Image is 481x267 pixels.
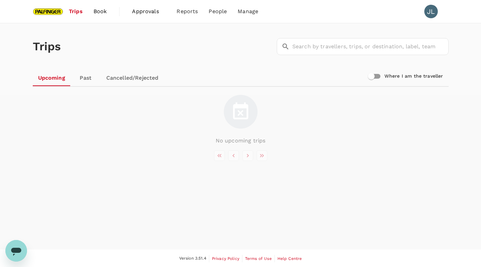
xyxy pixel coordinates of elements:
p: No upcoming trips [216,137,266,145]
span: Reports [177,7,198,16]
iframe: Button to launch messaging window [5,240,27,262]
span: Book [93,7,107,16]
span: Version 3.51.4 [179,255,206,262]
input: Search by travellers, trips, or destination, label, team [292,38,449,55]
span: People [209,7,227,16]
span: Privacy Policy [212,256,239,261]
span: Manage [238,7,258,16]
a: Terms of Use [245,255,272,262]
span: Approvals [132,7,166,16]
a: Privacy Policy [212,255,239,262]
a: Upcoming [33,70,71,86]
span: Help Centre [277,256,302,261]
h1: Trips [33,23,61,70]
nav: pagination navigation [212,150,269,161]
a: Help Centre [277,255,302,262]
a: Past [71,70,101,86]
div: JL [424,5,438,18]
span: Trips [69,7,83,16]
h6: Where I am the traveller [384,73,443,80]
span: Terms of Use [245,256,272,261]
a: Cancelled/Rejected [101,70,164,86]
img: Palfinger Asia Pacific Pte Ltd [33,4,64,19]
